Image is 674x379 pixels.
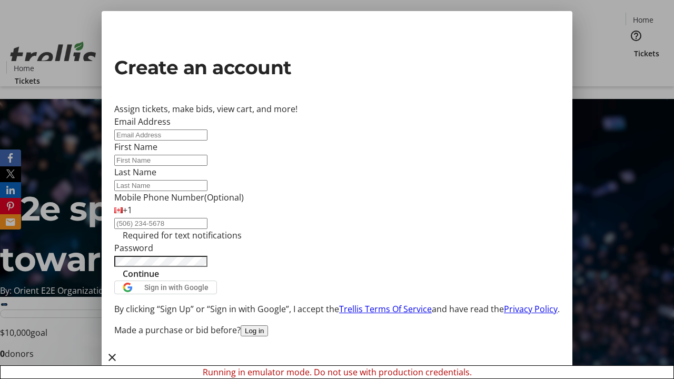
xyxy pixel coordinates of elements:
span: Continue [123,267,159,280]
button: Log in [241,325,268,336]
a: Trellis Terms Of Service [339,303,432,315]
label: Last Name [114,166,156,178]
label: Mobile Phone Number (Optional) [114,192,244,203]
button: Continue [114,267,167,280]
div: Made a purchase or bid before? [114,324,560,336]
h2: Create an account [114,53,560,82]
a: Privacy Policy [504,303,558,315]
div: Assign tickets, make bids, view cart, and more! [114,103,560,115]
input: Email Address [114,129,207,141]
input: (506) 234-5678 [114,218,207,229]
p: By clicking “Sign Up” or “Sign in with Google”, I accept the and have read the . [114,303,560,315]
button: Close [102,347,123,368]
label: Password [114,242,153,254]
span: Sign in with Google [144,283,209,292]
button: Sign in with Google [114,281,217,294]
input: Last Name [114,180,207,191]
label: Email Address [114,116,171,127]
label: First Name [114,141,157,153]
tr-hint: Required for text notifications [123,229,242,242]
input: First Name [114,155,207,166]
